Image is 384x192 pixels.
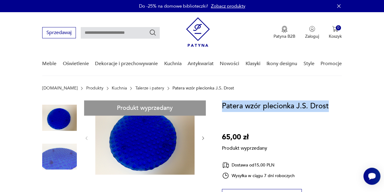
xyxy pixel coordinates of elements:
[267,52,297,75] a: Ikony designu
[42,27,76,38] button: Sprzedawaj
[303,52,314,75] a: Style
[329,26,342,39] button: 0Koszyk
[95,52,158,75] a: Dekoracje i przechowywanie
[149,29,156,36] button: Szukaj
[172,86,234,91] p: Patera wzór plecionka J.S. Drost
[186,17,210,47] img: Patyna - sklep z meblami i dekoracjami vintage
[220,52,239,75] a: Nowości
[222,131,267,143] p: 65,00 zł
[274,26,295,39] a: Ikona medaluPatyna B2B
[135,86,164,91] a: Talerze i patery
[63,52,89,75] a: Oświetlenie
[42,31,76,35] a: Sprzedawaj
[164,52,181,75] a: Kuchnia
[309,26,315,32] img: Ikonka użytkownika
[281,26,287,33] img: Ikona medalu
[305,33,319,39] p: Zaloguj
[222,100,329,112] h1: Patera wzór plecionka J.S. Drost
[222,161,295,169] div: Dostawa od 15,00 PLN
[363,168,380,185] iframe: Smartsupp widget button
[222,172,295,179] div: Wysyłka w ciągu 7 dni roboczych
[321,52,342,75] a: Promocje
[86,86,104,91] a: Produkty
[139,3,208,9] p: Do -25% na domowe biblioteczki!
[222,161,229,169] img: Ikona dostawy
[274,26,295,39] button: Patyna B2B
[222,143,267,152] p: Produkt wyprzedany
[188,52,214,75] a: Antykwariat
[211,3,245,9] a: Zobacz produkty
[274,33,295,39] p: Patyna B2B
[42,86,78,91] a: [DOMAIN_NAME]
[336,25,341,30] div: 0
[329,33,342,39] p: Koszyk
[42,52,56,75] a: Meble
[305,26,319,39] button: Zaloguj
[112,86,127,91] a: Kuchnia
[332,26,338,32] img: Ikona koszyka
[246,52,260,75] a: Klasyki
